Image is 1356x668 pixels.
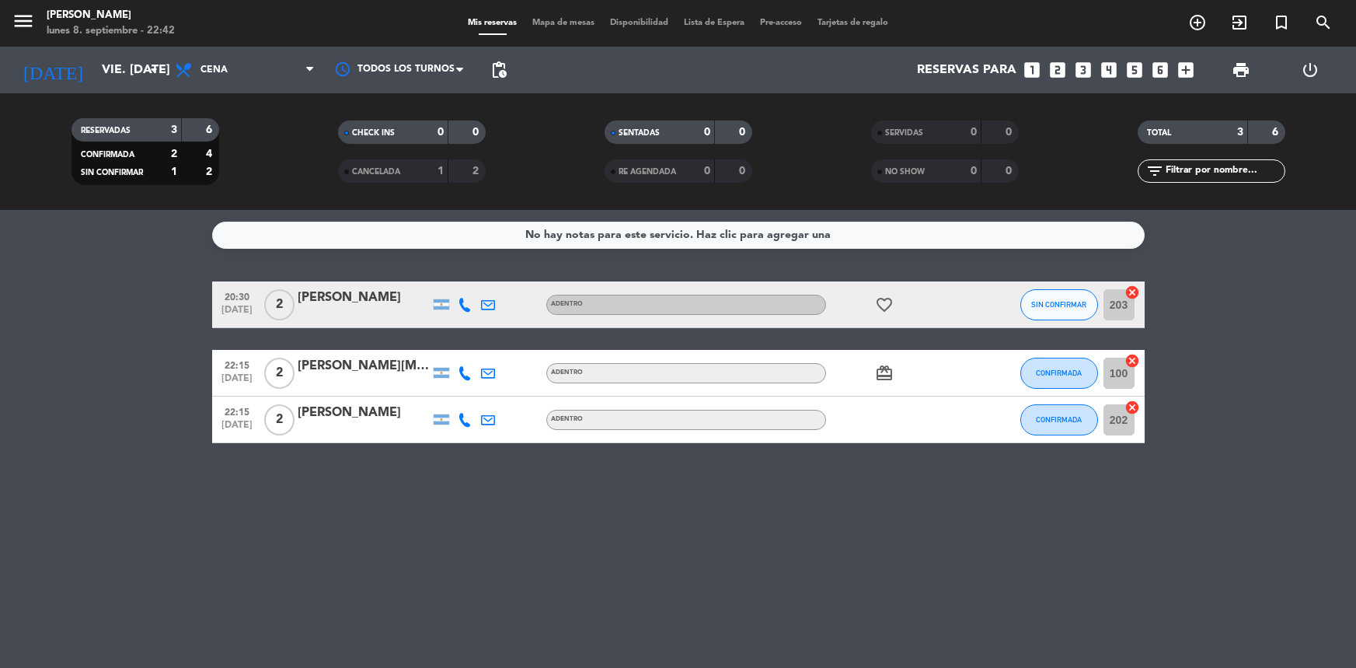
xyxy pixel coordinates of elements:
[551,301,583,307] span: ADENTRO
[218,420,256,438] span: [DATE]
[525,226,831,244] div: No hay notas para este servicio. Haz clic para agregar una
[1145,162,1164,180] i: filter_list
[171,149,177,159] strong: 2
[1272,127,1281,138] strong: 6
[1031,300,1086,309] span: SIN CONFIRMAR
[1020,358,1098,389] button: CONFIRMADA
[1048,60,1068,80] i: looks_two
[971,127,977,138] strong: 0
[971,166,977,177] strong: 0
[472,166,482,177] strong: 2
[1176,60,1196,80] i: add_box
[437,166,444,177] strong: 1
[298,288,430,308] div: [PERSON_NAME]
[1124,60,1145,80] i: looks_5
[1036,415,1082,424] span: CONFIRMADA
[460,19,525,27] span: Mis reservas
[171,124,177,135] strong: 3
[200,65,228,75] span: Cena
[885,168,925,176] span: NO SHOW
[1232,61,1250,79] span: print
[551,369,583,376] span: ADENTRO
[1022,60,1042,80] i: looks_one
[1188,13,1207,32] i: add_circle_outline
[1276,47,1344,93] div: LOG OUT
[145,61,163,79] i: arrow_drop_down
[1036,369,1082,377] span: CONFIRMADA
[1020,404,1098,435] button: CONFIRMADA
[525,19,602,27] span: Mapa de mesas
[437,127,444,138] strong: 0
[739,166,748,177] strong: 0
[885,129,923,137] span: SERVIDAS
[264,289,295,320] span: 2
[619,129,660,137] span: SENTADAS
[218,373,256,391] span: [DATE]
[1147,129,1171,137] span: TOTAL
[739,127,748,138] strong: 0
[1230,13,1249,32] i: exit_to_app
[171,166,177,177] strong: 1
[81,151,134,159] span: CONFIRMADA
[1020,289,1098,320] button: SIN CONFIRMAR
[352,129,395,137] span: CHECK INS
[551,416,583,422] span: ADENTRO
[218,287,256,305] span: 20:30
[1164,163,1285,180] input: Filtrar por nombre...
[352,168,400,176] span: CANCELADA
[1314,13,1333,32] i: search
[81,169,143,177] span: SIN CONFIRMAR
[218,355,256,373] span: 22:15
[1301,61,1319,79] i: power_settings_new
[206,166,215,177] strong: 2
[1124,353,1140,369] i: cancel
[206,149,215,159] strong: 4
[1124,400,1140,415] i: cancel
[602,19,676,27] span: Disponibilidad
[1124,285,1140,300] i: cancel
[81,127,131,135] span: RESERVADAS
[676,19,752,27] span: Lista de Espera
[298,356,430,376] div: [PERSON_NAME][MEDICAL_DATA]
[218,305,256,323] span: [DATE]
[1237,127,1243,138] strong: 3
[704,166,710,177] strong: 0
[1272,13,1291,32] i: turned_in_not
[619,168,676,176] span: RE AGENDADA
[917,63,1016,78] span: Reservas para
[264,358,295,389] span: 2
[47,8,175,23] div: [PERSON_NAME]
[752,19,810,27] span: Pre-acceso
[472,127,482,138] strong: 0
[12,9,35,33] i: menu
[298,403,430,423] div: [PERSON_NAME]
[810,19,896,27] span: Tarjetas de regalo
[875,364,894,383] i: card_giftcard
[47,23,175,39] div: lunes 8. septiembre - 22:42
[704,127,710,138] strong: 0
[1099,60,1119,80] i: looks_4
[875,296,894,314] i: favorite_border
[12,9,35,38] button: menu
[490,61,508,79] span: pending_actions
[218,402,256,420] span: 22:15
[1073,60,1093,80] i: looks_3
[206,124,215,135] strong: 6
[1006,127,1015,138] strong: 0
[264,404,295,435] span: 2
[12,53,94,87] i: [DATE]
[1006,166,1015,177] strong: 0
[1150,60,1170,80] i: looks_6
